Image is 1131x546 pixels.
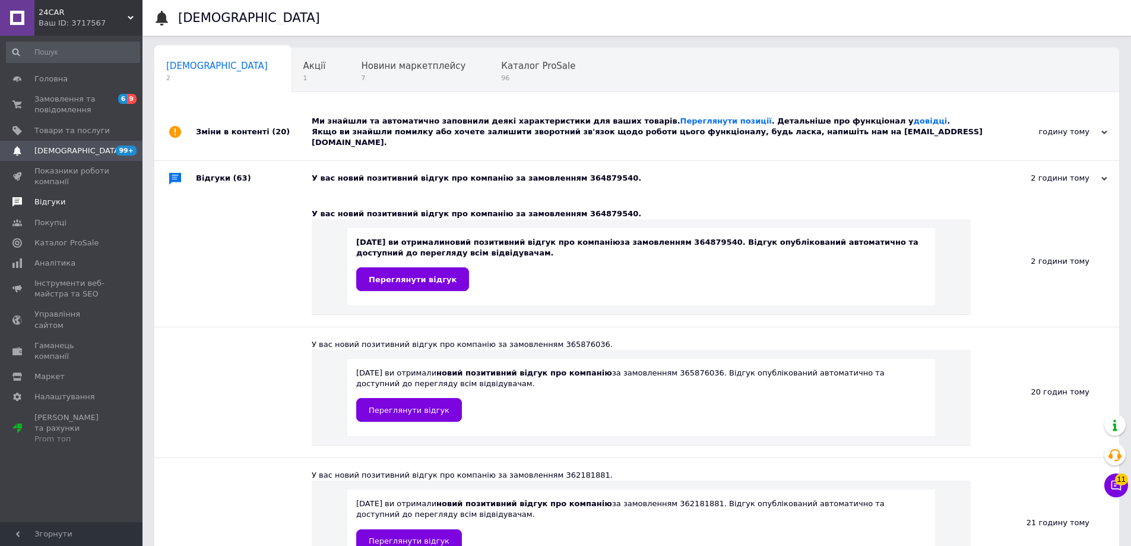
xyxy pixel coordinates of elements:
span: 96 [501,74,575,83]
span: Новини маркетплейсу [361,61,465,71]
div: 2 години тому [971,197,1119,327]
div: У вас новий позитивний відгук про компанію за замовленням 362181881. [312,470,971,481]
span: 11 [1115,470,1128,482]
button: Чат з покупцем11 [1104,474,1128,497]
span: Переглянути відгук [369,406,449,415]
span: 2 [166,74,268,83]
span: Переглянути відгук [369,536,449,545]
b: новий позитивний відгук про компанію [436,368,612,377]
span: Каталог ProSale [34,238,99,248]
span: Покупці [34,217,66,228]
span: Маркет [34,371,65,382]
span: Переглянути відгук [369,275,457,284]
a: Переглянути позиції [680,116,772,125]
div: Ми знайшли та автоматично заповнили деякі характеристики для ваших товарів. . Детальніше про функ... [312,116,989,149]
span: Управління сайтом [34,309,110,330]
span: 24CAR [39,7,128,18]
b: новий позитивний відгук про компанію [436,499,612,508]
span: Головна [34,74,68,84]
h1: [DEMOGRAPHIC_DATA] [178,11,320,25]
div: 20 годин тому [971,327,1119,457]
a: довідці [914,116,948,125]
div: У вас новий позитивний відгук про компанію за замовленням 364879540. [312,209,971,219]
span: 7 [361,74,465,83]
div: Prom топ [34,434,110,444]
span: (63) [233,173,251,182]
div: [DATE] ви отримали за замовленням 365876036. Відгук опублікований автоматично та доступний до пер... [356,368,926,422]
span: [DEMOGRAPHIC_DATA] [166,61,268,71]
span: 6 [118,94,128,104]
span: 1 [303,74,326,83]
span: Акції [303,61,326,71]
span: Товари та послуги [34,125,110,136]
span: Інструменти веб-майстра та SEO [34,278,110,299]
span: Каталог ProSale [501,61,575,71]
span: 99+ [116,146,137,156]
span: [PERSON_NAME] та рахунки [34,412,110,445]
div: Відгуки [196,161,312,197]
span: Гаманець компанії [34,340,110,362]
span: Налаштування [34,392,95,402]
div: 2 години тому [989,173,1107,184]
b: новий позитивний відгук про компанію [445,238,620,247]
span: Аналітика [34,258,75,269]
div: Ваш ID: 3717567 [39,18,142,29]
div: [DATE] ви отримали за замовленням 364879540. Відгук опублікований автоматично та доступний до пер... [356,237,926,291]
span: (20) [272,127,290,136]
div: годину тому [989,127,1107,137]
div: Зміни в контенті [196,104,312,160]
div: У вас новий позитивний відгук про компанію за замовленням 365876036. [312,339,971,350]
a: Переглянути відгук [356,398,462,422]
input: Пошук [6,42,140,63]
span: Замовлення та повідомлення [34,94,110,115]
a: Переглянути відгук [356,267,469,291]
span: 9 [127,94,137,104]
span: Відгуки [34,197,65,207]
div: У вас новий позитивний відгук про компанію за замовленням 364879540. [312,173,989,184]
span: Показники роботи компанії [34,166,110,187]
span: [DEMOGRAPHIC_DATA] [34,146,122,156]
